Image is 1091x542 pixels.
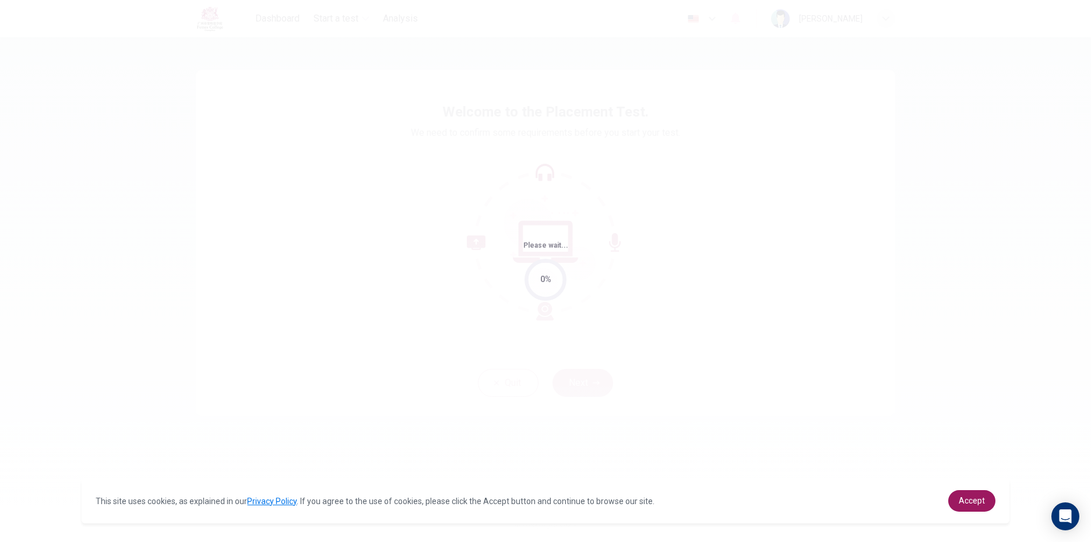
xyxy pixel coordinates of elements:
div: cookieconsent [82,478,1009,523]
a: Privacy Policy [247,497,297,506]
a: dismiss cookie message [948,490,995,512]
div: 0% [540,273,551,286]
span: This site uses cookies, as explained in our . If you agree to the use of cookies, please click th... [96,497,654,506]
span: Please wait... [523,241,568,249]
div: Open Intercom Messenger [1051,502,1079,530]
span: Accept [959,496,985,505]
